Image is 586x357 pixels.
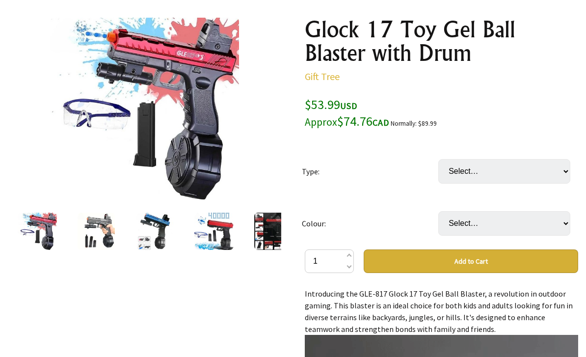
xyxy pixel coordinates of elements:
[78,213,115,250] img: Glock 17 Toy Gel Ball Blaster with Drum
[18,213,56,250] img: Glock 17 Toy Gel Ball Blaster with Drum
[391,119,437,128] small: Normally: $89.99
[302,145,439,197] td: Type:
[305,115,337,129] small: Approx
[305,70,340,82] a: Gift Tree
[194,213,234,250] img: Glock 17 Toy Gel Ball Blaster with Drum
[305,18,578,65] h1: Glock 17 Toy Gel Ball Blaster with Drum
[50,18,239,200] img: Glock 17 Toy Gel Ball Blaster with Drum
[305,96,389,129] span: $53.99 $74.76
[302,197,439,249] td: Colour:
[136,213,174,250] img: Glock 17 Toy Gel Ball Blaster with Drum
[340,100,357,111] span: USD
[254,213,291,250] img: Glock 17 Toy Gel Ball Blaster with Drum
[364,249,578,273] button: Add to Cart
[373,117,389,128] span: CAD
